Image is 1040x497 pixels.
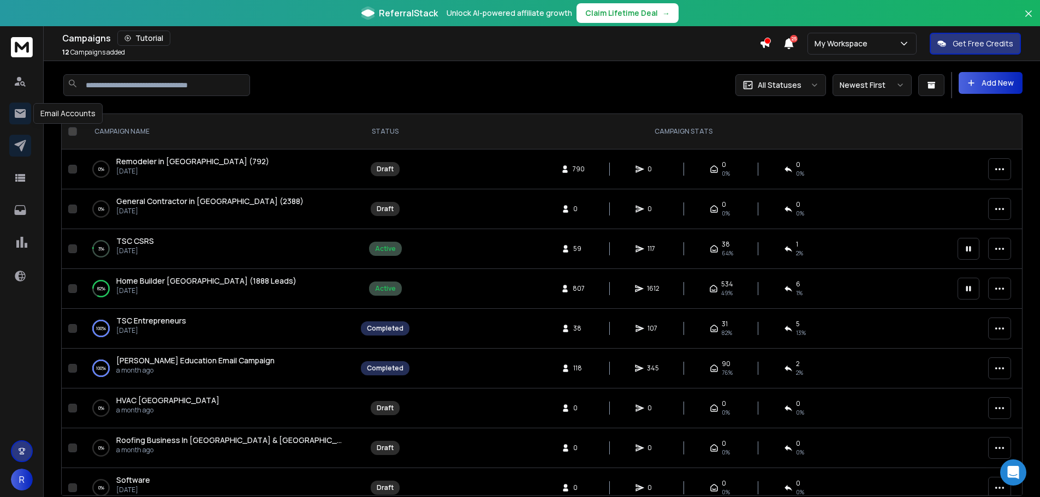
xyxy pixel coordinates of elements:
th: CAMPAIGN STATS [416,114,951,149]
span: 2 [796,360,800,368]
a: Home Builder [GEOGRAPHIC_DATA] (1888 Leads) [116,276,296,286]
span: 0 [796,399,800,408]
span: 76 % [722,368,733,377]
p: [DATE] [116,207,304,215]
span: 25 [790,35,798,43]
a: Software [116,475,150,486]
span: 534 [721,280,733,289]
td: 82%Home Builder [GEOGRAPHIC_DATA] (1888 Leads)[DATE] [81,269,354,309]
span: 1 % [796,289,803,297]
span: 0 [573,205,584,213]
span: Remodeler in [GEOGRAPHIC_DATA] (792) [116,156,269,166]
span: [PERSON_NAME] Education Email Campaign [116,355,275,366]
span: 0 [647,205,658,213]
button: Add New [959,72,1023,94]
span: 0 [647,165,658,173]
span: 0% [722,448,730,457]
p: 100 % [96,323,106,334]
span: 1612 [647,284,659,293]
a: General Contractor in [GEOGRAPHIC_DATA] (2388) [116,196,304,207]
span: General Contractor in [GEOGRAPHIC_DATA] (2388) [116,196,304,206]
div: Active [375,284,396,293]
span: 0 [573,444,584,452]
td: 0%Roofing Business In [GEOGRAPHIC_DATA] & [GEOGRAPHIC_DATA]a month ago [81,428,354,468]
p: Campaigns added [62,48,125,57]
span: 0 [722,439,726,448]
p: [DATE] [116,247,154,255]
span: 82 % [722,328,732,337]
div: Completed [367,324,403,333]
a: TSC Entrepreneurs [116,315,186,326]
a: Remodeler in [GEOGRAPHIC_DATA] (792) [116,156,269,167]
p: [DATE] [116,167,269,176]
p: [DATE] [116,326,186,335]
p: a month ago [116,446,343,454]
a: TSC CSRS [116,236,154,247]
button: R [11,469,33,490]
span: 0% [796,408,804,417]
p: Unlock AI-powered affiliate growth [447,8,572,19]
span: → [662,8,670,19]
span: 0% [796,488,804,496]
span: 117 [647,244,658,253]
span: 6 [796,280,800,289]
span: 0 [796,200,800,209]
p: a month ago [116,366,275,375]
span: 790 [573,165,585,173]
div: Draft [377,165,394,173]
p: [DATE] [116,286,296,295]
span: 118 [573,364,584,373]
p: 0 % [98,442,104,453]
span: 0 [722,399,726,408]
span: TSC CSRS [116,236,154,246]
span: Roofing Business In [GEOGRAPHIC_DATA] & [GEOGRAPHIC_DATA] [116,435,360,445]
span: 31 [722,320,728,328]
p: 3 % [98,243,104,254]
span: 12 [62,47,69,57]
span: 0 [573,483,584,492]
span: 0 [647,483,658,492]
div: Draft [377,483,394,492]
span: 0% [796,448,804,457]
div: Completed [367,364,403,373]
span: 0 [796,160,800,169]
span: 0 [722,160,726,169]
div: Draft [377,404,394,412]
p: 0 % [98,482,104,493]
td: 100%TSC Entrepreneurs[DATE] [81,309,354,349]
p: Get Free Credits [953,38,1013,49]
td: 0%General Contractor in [GEOGRAPHIC_DATA] (2388)[DATE] [81,189,354,229]
td: 100%[PERSON_NAME] Education Email Campaigna month ago [81,349,354,388]
button: Newest First [833,74,912,96]
span: Home Builder [GEOGRAPHIC_DATA] (1888 Leads) [116,276,296,286]
span: 0 [573,404,584,412]
p: 0 % [98,164,104,175]
span: 0% [722,488,730,496]
span: 38 [722,240,730,249]
span: 49 % [721,289,733,297]
p: 0 % [98,403,104,414]
div: Open Intercom Messenger [1000,459,1026,486]
a: HVAC [GEOGRAPHIC_DATA] [116,395,219,406]
span: 1 [796,240,798,249]
span: 107 [647,324,658,333]
span: 0 [796,479,800,488]
p: 0 % [98,203,104,214]
span: HVAC [GEOGRAPHIC_DATA] [116,395,219,405]
p: All Statuses [758,80,801,91]
th: STATUS [354,114,416,149]
div: Active [375,244,396,253]
button: Get Free Credits [930,33,1021,55]
td: 0%HVAC [GEOGRAPHIC_DATA]a month ago [81,388,354,428]
span: ReferralStack [379,7,438,20]
p: 100 % [96,363,106,374]
div: Campaigns [62,31,759,46]
span: 90 [722,360,730,368]
span: 807 [573,284,585,293]
span: 0 [647,404,658,412]
button: Close banner [1021,7,1036,33]
p: 82 % [97,283,105,294]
